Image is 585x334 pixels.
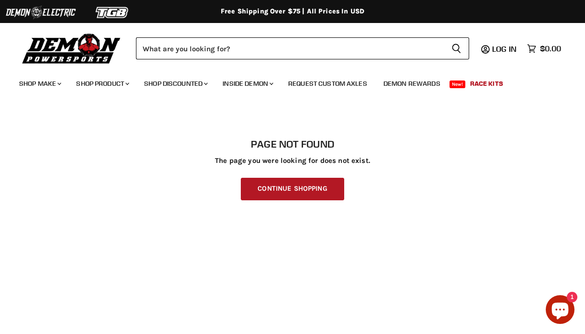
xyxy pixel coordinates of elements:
[522,42,566,56] a: $0.00
[77,3,148,22] img: TGB Logo 2
[215,74,279,93] a: Inside Demon
[540,44,561,53] span: $0.00
[488,45,522,53] a: Log in
[241,178,344,200] a: Continue Shopping
[137,74,214,93] a: Shop Discounted
[19,138,566,150] h1: Page not found
[19,157,566,165] p: The page you were looking for does not exist.
[376,74,448,93] a: Demon Rewards
[12,74,67,93] a: Shop Make
[463,74,510,93] a: Race Kits
[12,70,559,93] ul: Main menu
[444,37,469,59] button: Search
[136,37,469,59] form: Product
[69,74,135,93] a: Shop Product
[136,37,444,59] input: Search
[543,295,577,326] inbox-online-store-chat: Shopify online store chat
[5,3,77,22] img: Demon Electric Logo 2
[492,44,517,54] span: Log in
[281,74,374,93] a: Request Custom Axles
[450,81,466,88] span: New!
[19,31,124,65] img: Demon Powersports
